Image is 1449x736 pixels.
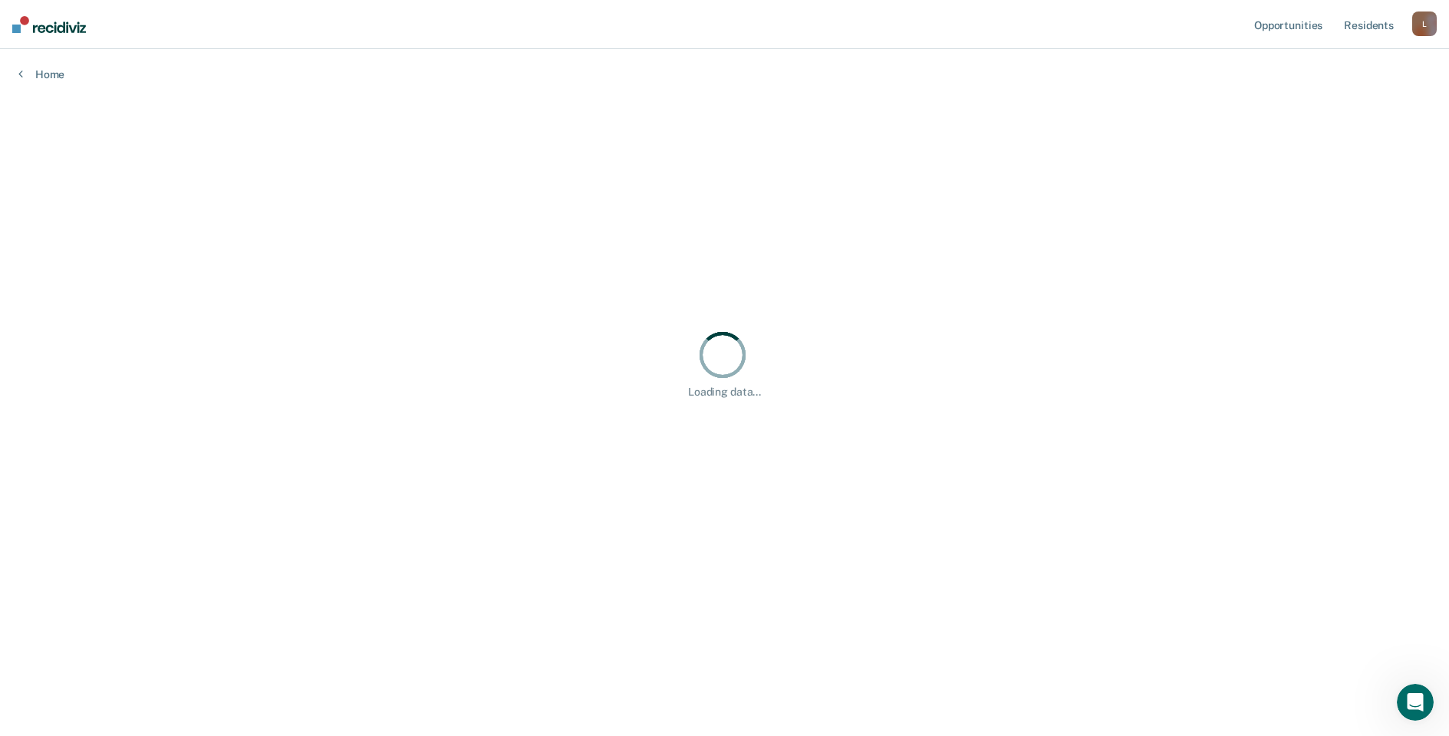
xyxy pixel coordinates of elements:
[12,16,86,33] img: Recidiviz
[688,386,761,399] div: Loading data...
[1412,11,1437,36] button: L
[1397,684,1434,721] iframe: Intercom live chat
[18,67,1431,81] a: Home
